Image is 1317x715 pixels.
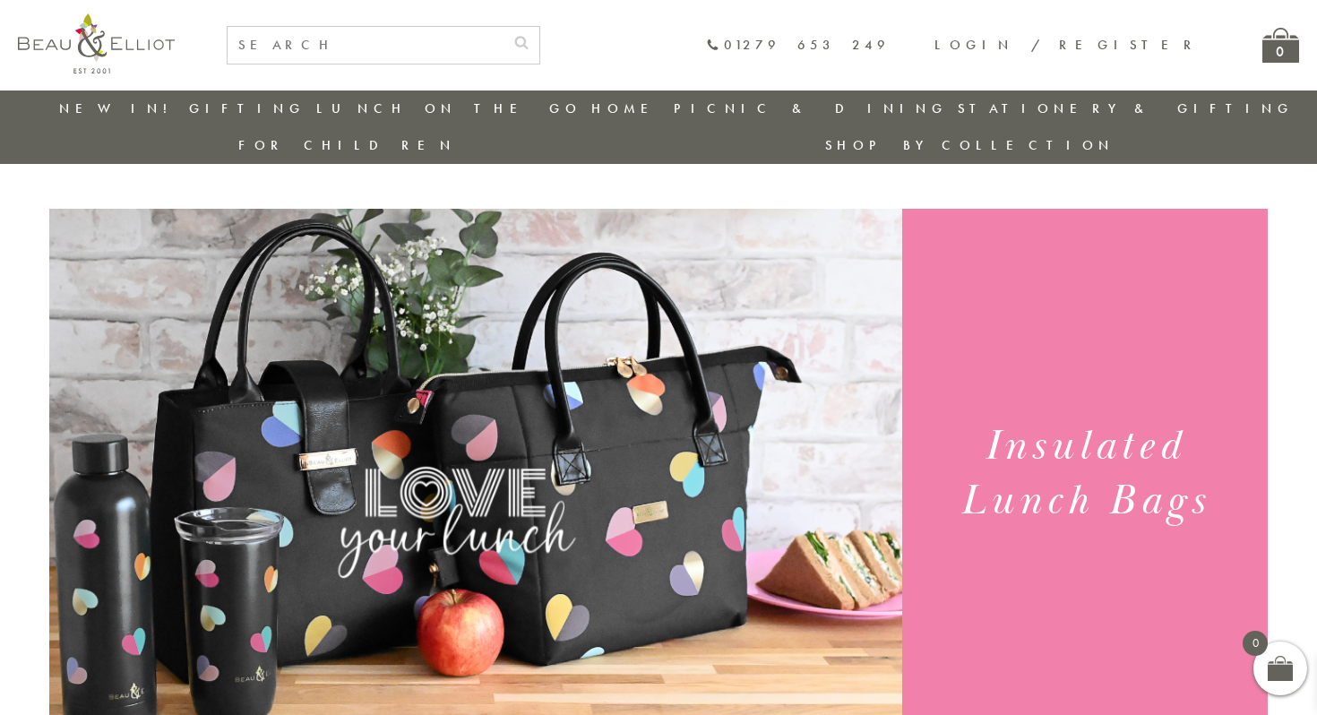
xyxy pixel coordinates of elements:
a: 0 [1262,28,1299,63]
h1: Insulated Lunch Bags [924,419,1245,529]
a: Shop by collection [825,136,1115,154]
a: 01279 653 249 [706,38,890,53]
a: Home [591,99,663,117]
a: New in! [59,99,179,117]
a: Gifting [189,99,306,117]
span: 0 [1243,631,1268,656]
a: For Children [238,136,456,154]
a: Picnic & Dining [674,99,948,117]
a: Lunch On The Go [316,99,581,117]
a: Login / Register [934,36,1200,54]
input: SEARCH [228,27,504,64]
a: Stationery & Gifting [958,99,1294,117]
img: logo [18,13,175,73]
